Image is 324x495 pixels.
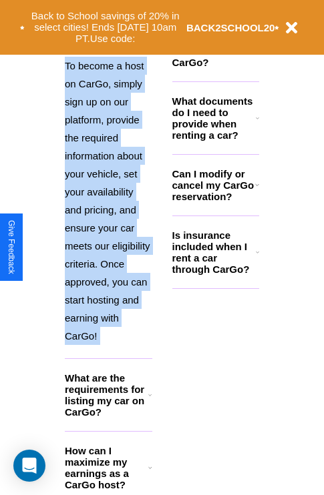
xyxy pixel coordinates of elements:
[172,229,256,275] h3: Is insurance included when I rent a car through CarGo?
[65,445,148,490] h3: How can I maximize my earnings as a CarGo host?
[65,372,148,418] h3: What are the requirements for listing my car on CarGo?
[186,22,275,33] b: BACK2SCHOOL20
[65,57,152,345] p: To become a host on CarGo, simply sign up on our platform, provide the required information about...
[25,7,186,48] button: Back to School savings of 20% in select cities! Ends [DATE] 10am PT.Use code:
[172,95,257,141] h3: What documents do I need to provide when renting a car?
[13,450,45,482] div: Open Intercom Messenger
[7,220,16,274] div: Give Feedback
[172,168,255,202] h3: Can I modify or cancel my CarGo reservation?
